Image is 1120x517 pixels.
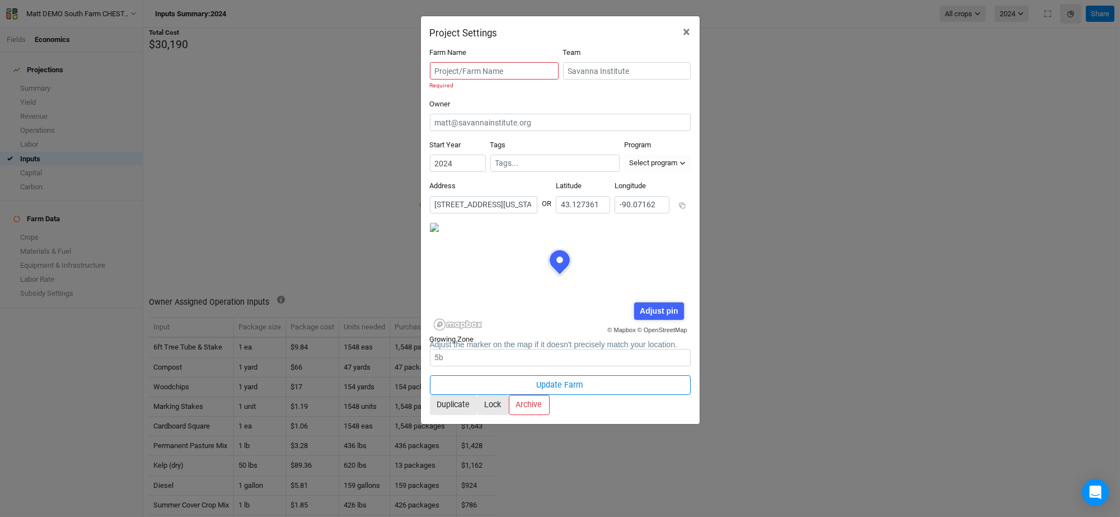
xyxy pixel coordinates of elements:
[430,27,498,39] h2: Project Settings
[430,62,559,80] input: Project/Farm Name
[433,318,482,331] a: Mapbox logo
[430,114,691,131] input: matt@savannainstitute.org
[624,140,651,150] label: Program
[430,334,474,344] label: Growing Zone
[556,196,610,213] input: Latitude
[495,157,615,169] input: Tags...
[430,48,467,58] label: Farm Name
[430,140,461,150] label: Start Year
[430,99,451,109] label: Owner
[1082,479,1109,506] div: Open Intercom Messenger
[563,48,581,58] label: Team
[629,157,677,169] div: Select program
[490,140,506,150] label: Tags
[638,327,687,333] a: © OpenStreetMap
[674,197,691,213] button: Copy
[430,82,559,90] div: Required
[509,395,550,414] button: Archive
[607,327,635,333] a: © Mapbox
[683,24,691,40] span: ×
[674,16,700,48] button: Close
[430,181,456,191] label: Address
[615,181,646,191] label: Longitude
[556,181,582,191] label: Latitude
[634,302,684,320] div: Adjust pin
[430,223,439,232] img: 930x400
[477,395,509,414] button: Lock
[430,375,691,395] button: Update Farm
[624,155,691,171] button: Select program
[430,395,477,414] button: Duplicate
[542,190,551,209] div: OR
[615,196,669,213] input: Longitude
[563,62,691,80] input: Savanna Institute
[430,155,486,172] input: Start Year
[430,349,691,366] input: 5b
[430,196,537,213] input: Address (123 James St...)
